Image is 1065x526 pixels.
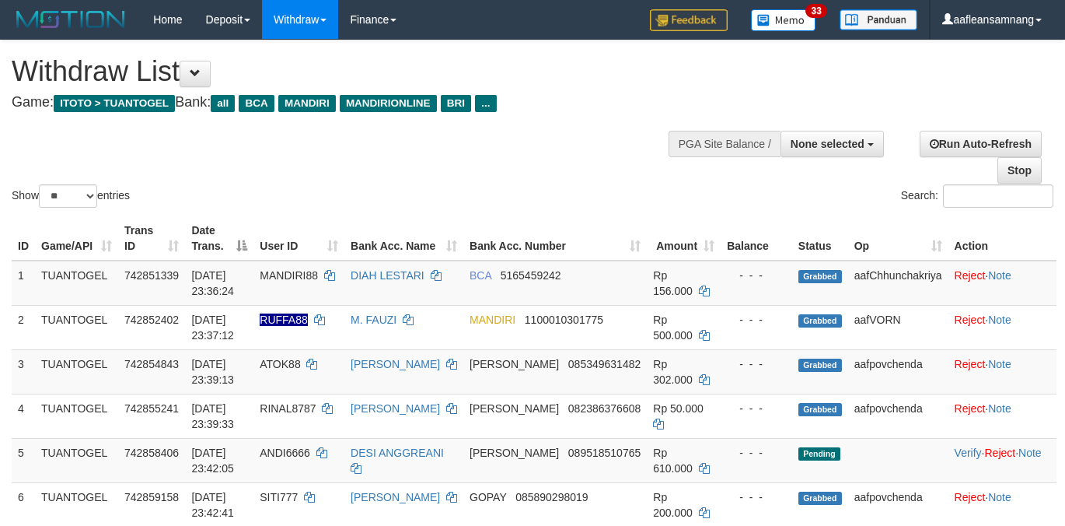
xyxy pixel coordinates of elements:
a: Note [988,491,1011,503]
td: TUANTOGEL [35,305,118,349]
a: [PERSON_NAME] [351,358,440,370]
td: · [948,349,1056,394]
span: Grabbed [798,403,842,416]
th: Op: activate to sort column ascending [848,216,948,261]
h1: Withdraw List [12,56,694,87]
span: Copy 1100010301775 to clipboard [525,314,603,326]
td: TUANTOGEL [35,349,118,394]
a: Run Auto-Refresh [920,131,1042,157]
span: 742858406 [124,447,179,459]
span: Grabbed [798,314,842,328]
td: · · [948,438,1056,482]
a: Note [988,358,1011,370]
span: Rp 302.000 [653,358,693,386]
span: BCA [470,269,491,282]
div: PGA Site Balance / [669,131,780,157]
td: 3 [12,349,35,394]
select: Showentries [39,184,97,208]
img: Button%20Memo.svg [751,9,816,31]
td: TUANTOGEL [35,438,118,482]
td: aafpovchenda [848,394,948,438]
span: GOPAY [470,491,506,503]
span: None selected [791,138,864,150]
td: aafpovchenda [848,349,948,394]
th: Bank Acc. Number: activate to sort column ascending [463,216,647,261]
button: None selected [780,131,884,157]
a: Verify [955,447,982,459]
td: 5 [12,438,35,482]
label: Search: [901,184,1053,208]
span: [PERSON_NAME] [470,402,559,415]
span: SITI777 [260,491,298,503]
div: - - - [727,401,786,416]
span: 742854843 [124,358,179,370]
span: [PERSON_NAME] [470,447,559,459]
span: Pending [798,447,840,461]
span: MANDIRI [470,314,515,326]
a: Reject [985,447,1016,459]
span: Rp 156.000 [653,269,693,297]
a: Stop [997,157,1042,184]
td: 1 [12,261,35,306]
a: M. FAUZI [351,314,396,326]
th: Trans ID: activate to sort column ascending [118,216,185,261]
span: Copy 085349631482 to clipboard [568,358,641,370]
span: all [211,95,235,112]
div: - - - [727,312,786,328]
span: Grabbed [798,270,842,283]
span: [DATE] 23:42:41 [191,491,234,519]
th: User ID: activate to sort column ascending [253,216,344,261]
td: TUANTOGEL [35,394,118,438]
a: Reject [955,358,986,370]
a: Reject [955,402,986,415]
a: Note [988,269,1011,282]
td: · [948,305,1056,349]
div: - - - [727,489,786,505]
td: · [948,261,1056,306]
td: 2 [12,305,35,349]
span: MANDIRIONLINE [340,95,437,112]
th: Game/API: activate to sort column ascending [35,216,118,261]
th: Amount: activate to sort column ascending [647,216,721,261]
span: 742855241 [124,402,179,415]
td: 4 [12,394,35,438]
span: 742851339 [124,269,179,282]
div: - - - [727,445,786,461]
div: - - - [727,356,786,372]
span: Grabbed [798,359,842,372]
a: [PERSON_NAME] [351,402,440,415]
td: aafVORN [848,305,948,349]
img: Feedback.jpg [650,9,728,31]
span: MANDIRI88 [260,269,318,282]
span: RINAL8787 [260,402,316,415]
label: Show entries [12,184,130,208]
td: · [948,394,1056,438]
img: MOTION_logo.png [12,8,130,31]
td: TUANTOGEL [35,261,118,306]
span: MANDIRI [278,95,336,112]
img: panduan.png [840,9,917,30]
span: ANDI6666 [260,447,310,459]
a: Note [988,402,1011,415]
th: Action [948,216,1056,261]
span: [DATE] 23:42:05 [191,447,234,475]
a: Note [1018,447,1042,459]
span: [DATE] 23:39:13 [191,358,234,386]
h4: Game: Bank: [12,95,694,110]
span: ATOK88 [260,358,300,370]
span: [PERSON_NAME] [470,358,559,370]
span: ITOTO > TUANTOGEL [54,95,175,112]
a: Reject [955,314,986,326]
span: BRI [441,95,471,112]
span: [DATE] 23:39:33 [191,402,234,430]
span: [DATE] 23:36:24 [191,269,234,297]
span: Copy 082386376608 to clipboard [568,402,641,415]
span: 33 [805,4,826,18]
span: Copy 089518510765 to clipboard [568,447,641,459]
a: Note [988,314,1011,326]
span: BCA [239,95,274,112]
a: DIAH LESTARI [351,269,424,282]
th: ID [12,216,35,261]
th: Bank Acc. Name: activate to sort column ascending [344,216,463,261]
span: Rp 200.000 [653,491,693,519]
